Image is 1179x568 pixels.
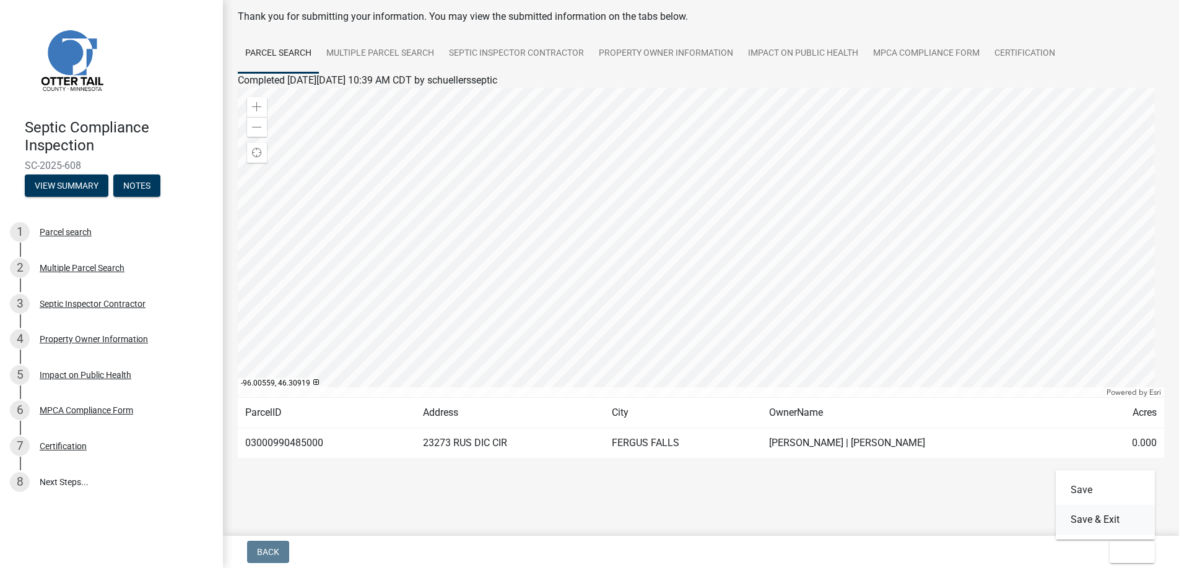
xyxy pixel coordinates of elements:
[1056,505,1155,535] button: Save & Exit
[415,398,605,428] td: Address
[1120,547,1138,557] span: Exit
[257,547,279,557] span: Back
[238,9,1164,24] div: Thank you for submitting your information. You may view the submitted information on the tabs below.
[10,472,30,492] div: 8
[1089,428,1164,458] td: 0.000
[40,335,148,343] div: Property Owner Information
[10,400,30,420] div: 6
[25,174,108,197] button: View Summary
[10,436,30,456] div: 7
[1089,398,1164,428] td: Acres
[247,117,267,137] div: Zoom out
[415,428,605,458] td: 23273 RUS DIC CIR
[238,398,415,428] td: ParcelID
[238,428,415,458] td: 03000990485000
[25,119,213,155] h4: Septic Compliance Inspection
[604,398,762,428] td: City
[25,13,118,106] img: Otter Tail County, Minnesota
[604,428,762,458] td: FERGUS FALLS
[247,97,267,117] div: Zoom in
[1103,387,1164,397] div: Powered by
[762,398,1088,428] td: OwnerName
[319,34,442,74] a: Multiple Parcel Search
[40,264,124,272] div: Multiple Parcel Search
[987,34,1063,74] a: Certification
[10,365,30,385] div: 5
[25,181,108,191] wm-modal-confirm: Summary
[762,428,1088,458] td: [PERSON_NAME] | [PERSON_NAME]
[40,371,131,379] div: Impact on Public Health
[113,174,160,197] button: Notes
[238,34,319,74] a: Parcel search
[442,34,591,74] a: Septic Inspector Contractor
[591,34,741,74] a: Property Owner Information
[238,74,497,86] span: Completed [DATE][DATE] 10:39 AM CDT by schuellersseptic
[1110,541,1155,563] button: Exit
[10,222,30,242] div: 1
[1056,470,1155,540] div: Exit
[10,294,30,314] div: 3
[741,34,866,74] a: Impact on Public Health
[1056,475,1155,505] button: Save
[40,406,133,415] div: MPCA Compliance Form
[866,34,987,74] a: MPCA Compliance Form
[40,442,87,450] div: Certification
[40,299,146,308] div: Septic Inspector Contractor
[25,160,198,171] span: SC-2025-608
[247,143,267,163] div: Find my location
[113,181,160,191] wm-modal-confirm: Notes
[10,329,30,349] div: 4
[1149,388,1161,397] a: Esri
[40,228,92,236] div: Parcel search
[10,258,30,278] div: 2
[247,541,289,563] button: Back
